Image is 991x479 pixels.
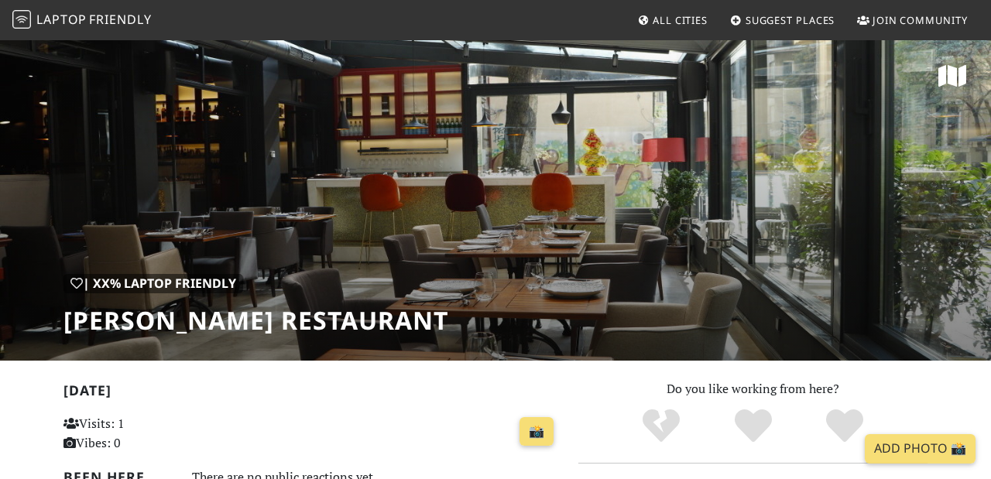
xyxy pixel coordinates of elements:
[707,407,799,446] div: Yes
[36,11,87,28] span: Laptop
[799,407,891,446] div: Definitely!
[63,274,243,294] div: | XX% Laptop Friendly
[12,10,31,29] img: LaptopFriendly
[63,382,560,405] h2: [DATE]
[615,407,707,446] div: No
[631,6,714,34] a: All Cities
[520,417,554,446] a: 📸
[12,7,152,34] a: LaptopFriendly LaptopFriendly
[865,434,976,464] a: Add Photo 📸
[653,13,708,27] span: All Cities
[746,13,835,27] span: Suggest Places
[89,11,151,28] span: Friendly
[578,379,928,399] p: Do you like working from here?
[63,306,448,335] h1: [PERSON_NAME] Restaurant
[851,6,974,34] a: Join Community
[63,414,217,453] p: Visits: 1 Vibes: 0
[724,6,842,34] a: Suggest Places
[873,13,968,27] span: Join Community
